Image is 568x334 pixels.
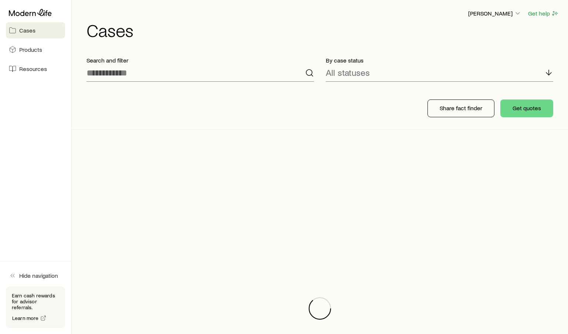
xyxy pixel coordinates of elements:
p: All statuses [326,67,370,78]
a: Cases [6,22,65,38]
p: Share fact finder [440,104,482,112]
span: Learn more [12,316,39,321]
a: Resources [6,61,65,77]
p: By case status [326,57,553,64]
span: Products [19,46,42,53]
p: [PERSON_NAME] [468,10,521,17]
button: Get help [528,9,559,18]
div: Earn cash rewards for advisor referrals.Learn more [6,287,65,328]
p: Search and filter [87,57,314,64]
a: Products [6,41,65,58]
button: Hide navigation [6,267,65,284]
button: [PERSON_NAME] [468,9,522,18]
h1: Cases [87,21,559,39]
button: Share fact finder [427,99,494,117]
p: Earn cash rewards for advisor referrals. [12,293,59,310]
span: Cases [19,27,35,34]
span: Resources [19,65,47,72]
button: Get quotes [500,99,553,117]
span: Hide navigation [19,272,58,279]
